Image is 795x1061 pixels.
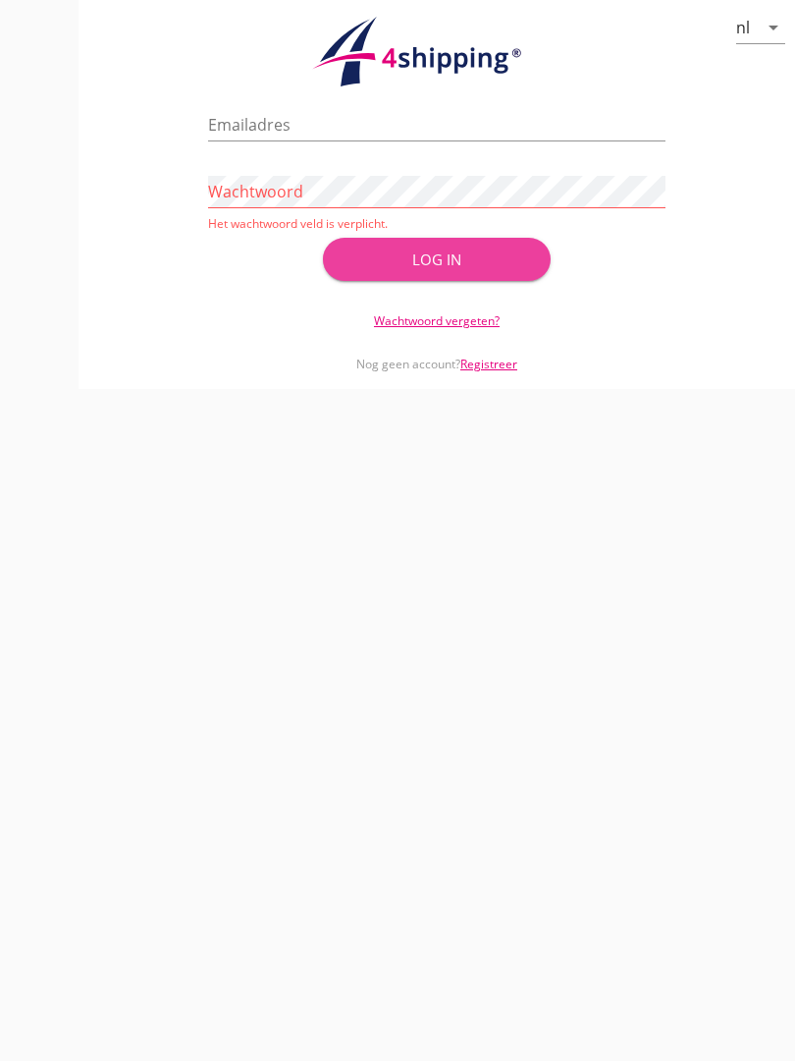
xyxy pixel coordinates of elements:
[736,19,750,36] div: nl
[309,16,564,88] img: logo.1f945f1d.svg
[460,356,517,372] a: Registreer
[323,238,552,281] button: Log in
[208,215,664,232] div: Het wachtwoord veld is verplicht.
[354,249,520,271] div: Log in
[208,109,664,140] input: Emailadres
[374,312,500,329] a: Wachtwoord vergeten?
[762,16,785,39] i: arrow_drop_down
[208,330,664,373] div: Nog geen account?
